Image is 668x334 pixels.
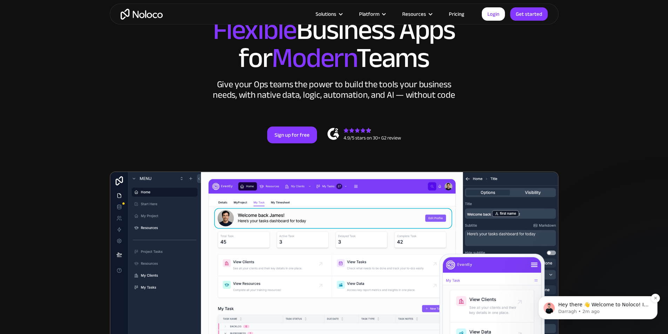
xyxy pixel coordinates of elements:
[123,42,132,51] button: Dismiss notification
[316,9,336,19] div: Solutions
[16,50,27,62] img: Profile image for Darragh
[393,9,440,19] div: Resources
[440,9,473,19] a: Pricing
[510,7,548,21] a: Get started
[211,79,457,100] div: Give your Ops teams the power to build the tools your business needs, with native data, logic, au...
[359,9,379,19] div: Platform
[482,7,505,21] a: Login
[402,9,426,19] div: Resources
[31,56,121,63] p: Message from Darragh, sent 2m ago
[117,16,552,72] h2: Business Apps for Teams
[11,44,130,67] div: message notification from Darragh, 2m ago. Hey there 👋 Welcome to Noloco! If you have any questio...
[350,9,393,19] div: Platform
[307,9,350,19] div: Solutions
[31,50,121,76] span: Hey there 👋 Welcome to Noloco! If you have any questions, just reply to this message. [GEOGRAPHIC...
[528,252,668,330] iframe: Intercom notifications message
[213,4,296,56] span: Flexible
[121,9,163,20] a: home
[272,32,356,84] span: Modern
[267,127,317,143] a: Sign up for free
